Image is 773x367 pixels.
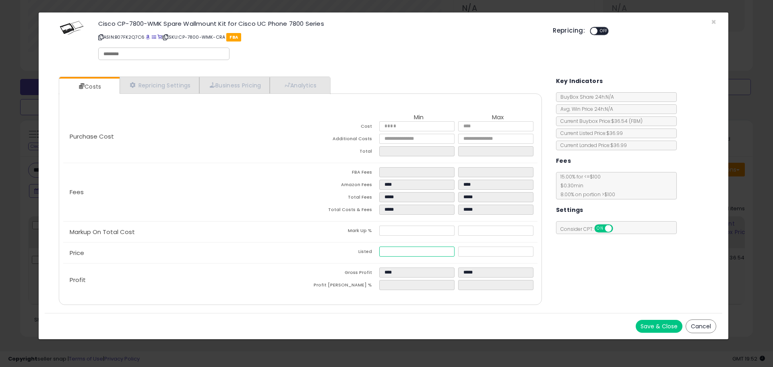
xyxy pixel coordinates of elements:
td: Listed [300,247,379,259]
td: Mark Up % [300,226,379,238]
span: Avg. Win Price 24h: N/A [556,106,613,112]
a: Business Pricing [199,77,270,93]
span: Consider CPT: [556,226,624,232]
img: 31S2u3xw0WL._SL60_.jpg [60,21,84,35]
a: Analytics [270,77,329,93]
td: Cost [300,121,379,134]
td: Additional Costs [300,134,379,146]
span: 15.00 % for <= $100 [556,173,615,198]
p: ASIN: B07FK2Q7C6 | SKU: CP-7800-WMK-CRA [98,31,541,44]
a: BuyBox page [146,34,150,40]
span: Current Listed Price: $36.99 [556,130,623,137]
td: Gross Profit [300,267,379,280]
a: All offer listings [152,34,156,40]
span: $36.54 [611,118,643,124]
span: Current Landed Price: $36.99 [556,142,627,149]
h5: Key Indicators [556,76,603,86]
a: Costs [59,79,119,95]
span: ON [595,225,605,232]
h3: Cisco CP-7800-WMK Spare Wallmount Kit for Cisco UC Phone 7800 Series [98,21,541,27]
span: × [711,16,716,28]
p: Purchase Cost [63,133,300,140]
span: Current Buybox Price: [556,118,643,124]
td: Profit [PERSON_NAME] % [300,280,379,292]
a: Your listing only [157,34,162,40]
span: OFF [612,225,624,232]
td: Total [300,146,379,159]
th: Min [379,114,458,121]
td: Amazon Fees [300,180,379,192]
button: Cancel [686,319,716,333]
span: FBA [226,33,241,41]
h5: Fees [556,156,571,166]
h5: Repricing: [553,27,585,34]
span: ( FBM ) [629,118,643,124]
span: BuyBox Share 24h: N/A [556,93,614,100]
td: Total Fees [300,192,379,205]
a: Repricing Settings [120,77,199,93]
span: OFF [597,28,610,35]
p: Price [63,250,300,256]
p: Markup On Total Cost [63,229,300,235]
p: Fees [63,189,300,195]
h5: Settings [556,205,583,215]
button: Save & Close [636,320,682,333]
p: Profit [63,277,300,283]
td: FBA Fees [300,167,379,180]
span: $0.30 min [556,182,583,189]
span: 8.00 % on portion > $100 [556,191,615,198]
td: Total Costs & Fees [300,205,379,217]
th: Max [458,114,537,121]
